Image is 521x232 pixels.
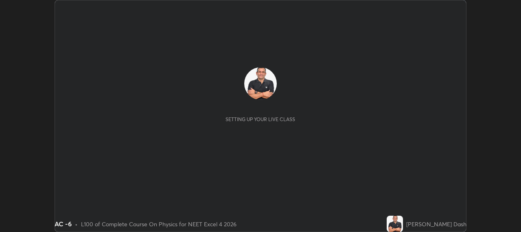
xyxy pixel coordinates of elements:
[225,116,295,122] div: Setting up your live class
[55,219,72,229] div: AC -6
[387,216,403,232] img: 40a4c14bf14b432182435424e0d0387d.jpg
[244,67,277,100] img: 40a4c14bf14b432182435424e0d0387d.jpg
[81,220,236,228] div: L100 of Complete Course On Physics for NEET Excel 4 2026
[75,220,78,228] div: •
[406,220,466,228] div: [PERSON_NAME] Dash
